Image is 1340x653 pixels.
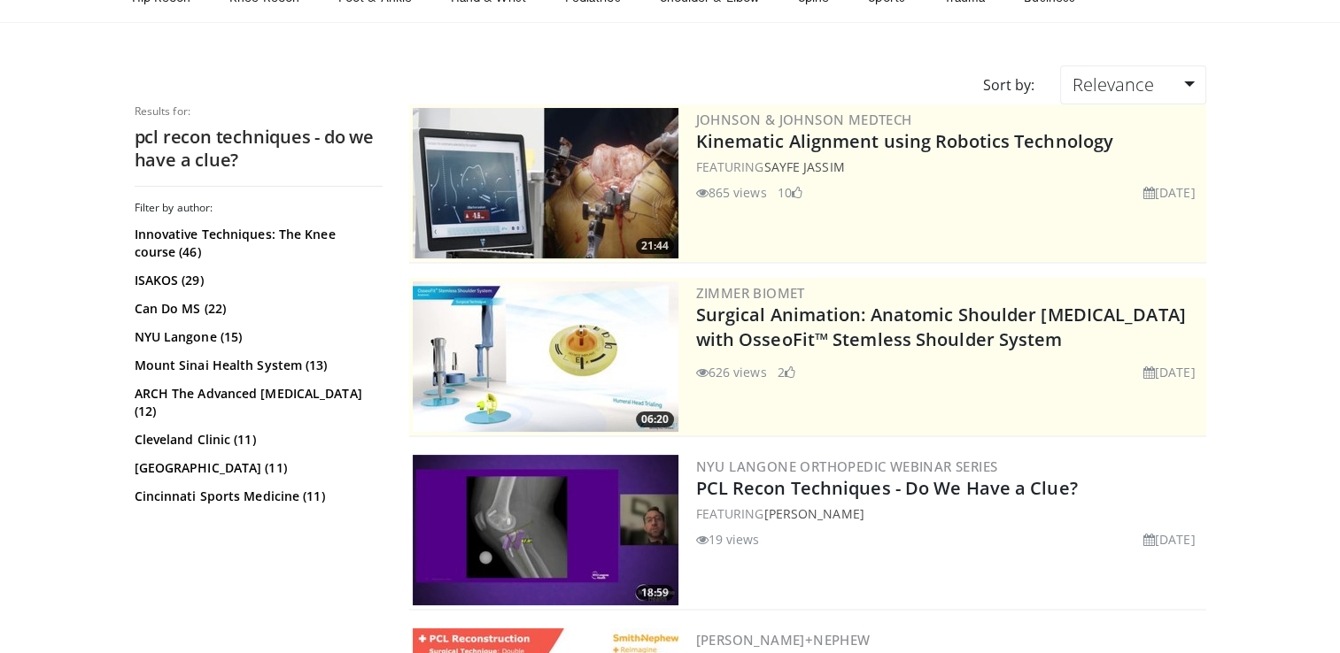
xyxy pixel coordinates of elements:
a: PCL Recon Techniques - Do We Have a Clue? [696,476,1078,500]
a: Innovative Techniques: The Knee course (46) [135,226,378,261]
li: 2 [778,363,795,381]
h2: pcl recon techniques - do we have a clue? [135,126,383,172]
span: 18:59 [636,585,674,601]
li: [DATE] [1143,363,1196,381]
h3: Filter by author: [135,201,383,215]
li: 10 [778,183,802,202]
a: Surgical Animation: Anatomic Shoulder [MEDICAL_DATA] with OsseoFit™ Stemless Shoulder System [696,303,1186,351]
a: Cleveland Clinic (11) [135,431,378,449]
img: 85482610-0380-4aae-aa4a-4a9be0c1a4f1.300x170_q85_crop-smart_upscale.jpg [413,108,678,258]
li: 19 views [696,530,760,549]
span: 21:44 [636,238,674,254]
div: FEATURING [696,504,1203,523]
span: Relevance [1072,73,1153,96]
a: [GEOGRAPHIC_DATA] (11) [135,459,378,477]
a: Cincinnati Sports Medicine (11) [135,488,378,505]
a: Mount Sinai Health System (13) [135,357,378,374]
a: ISAKOS (29) [135,272,378,289]
li: [DATE] [1143,530,1196,549]
a: [PERSON_NAME]+Nephew [696,631,871,649]
img: 8f3e6eca-a827-4cee-ab7b-6e93f92dfe83.300x170_q85_crop-smart_upscale.jpg [413,455,678,605]
a: Relevance [1060,65,1205,104]
a: NYU Langone Orthopedic Webinar Series [696,457,998,475]
span: 06:20 [636,411,674,427]
a: NYU Langone (15) [135,328,378,346]
img: 84e7f812-2061-4fff-86f6-cdff29f66ef4.300x170_q85_crop-smart_upscale.jpg [413,281,678,432]
p: Results for: [135,104,383,119]
a: Sayfe Jassim [763,158,844,175]
a: [PERSON_NAME] [763,505,864,522]
li: [DATE] [1143,183,1196,202]
div: FEATURING [696,157,1203,176]
a: Johnson & Johnson MedTech [696,111,912,128]
a: 06:20 [413,281,678,432]
div: Sort by: [969,65,1047,104]
a: 21:44 [413,108,678,258]
a: 18:59 [413,455,678,605]
a: ARCH The Advanced [MEDICAL_DATA] (12) [135,385,378,420]
a: Can Do MS (22) [135,300,378,318]
li: 626 views [696,363,767,381]
a: Zimmer Biomet [696,284,805,302]
a: Kinematic Alignment using Robotics Technology [696,129,1114,153]
li: 865 views [696,183,767,202]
